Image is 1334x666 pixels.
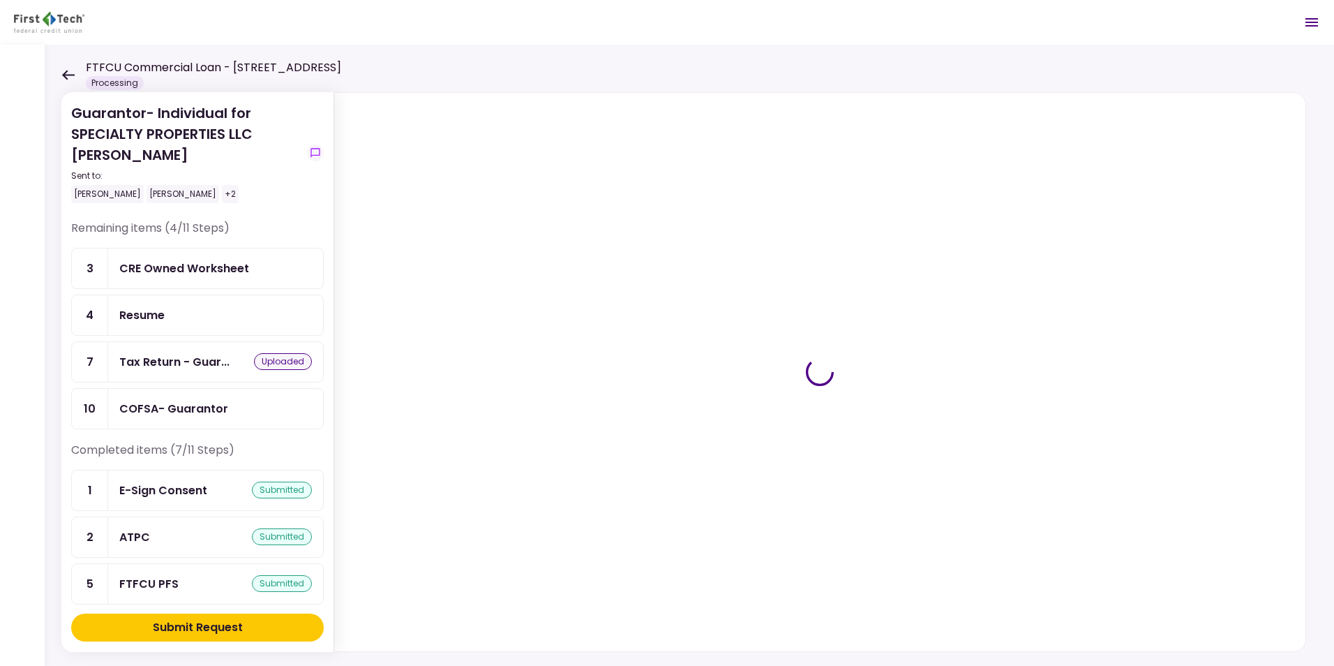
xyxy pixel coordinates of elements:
[71,103,301,203] div: Guarantor- Individual for SPECIALTY PROPERTIES LLC [PERSON_NAME]
[72,342,108,382] div: 7
[307,145,324,161] button: show-messages
[72,471,108,510] div: 1
[72,517,108,557] div: 2
[252,482,312,498] div: submitted
[119,353,230,371] div: Tax Return - Guarantor
[119,575,179,593] div: FTFCU PFS
[71,517,324,558] a: 2ATPCsubmitted
[119,260,249,277] div: CRE Owned Worksheet
[71,341,324,383] a: 7Tax Return - Guarantoruploaded
[71,170,301,182] div: Sent to:
[71,248,324,289] a: 3CRE Owned Worksheet
[71,614,324,642] button: Submit Request
[119,528,150,546] div: ATPC
[71,470,324,511] a: 1E-Sign Consentsubmitted
[153,619,243,636] div: Submit Request
[119,306,165,324] div: Resume
[71,185,144,203] div: [PERSON_NAME]
[252,528,312,545] div: submitted
[254,353,312,370] div: uploaded
[71,442,324,470] div: Completed items (7/11 Steps)
[119,400,228,417] div: COFSA- Guarantor
[71,388,324,429] a: 10COFSA- Guarantor
[71,295,324,336] a: 4Resume
[252,575,312,592] div: submitted
[72,295,108,335] div: 4
[71,563,324,605] a: 5FTFCU PFSsubmitted
[72,564,108,604] div: 5
[147,185,219,203] div: [PERSON_NAME]
[72,249,108,288] div: 3
[14,12,84,33] img: Partner icon
[222,185,239,203] div: +2
[86,59,341,76] h1: FTFCU Commercial Loan - [STREET_ADDRESS]
[71,220,324,248] div: Remaining items (4/11 Steps)
[119,482,207,499] div: E-Sign Consent
[72,389,108,429] div: 10
[1295,6,1328,39] button: Open menu
[86,76,144,90] div: Processing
